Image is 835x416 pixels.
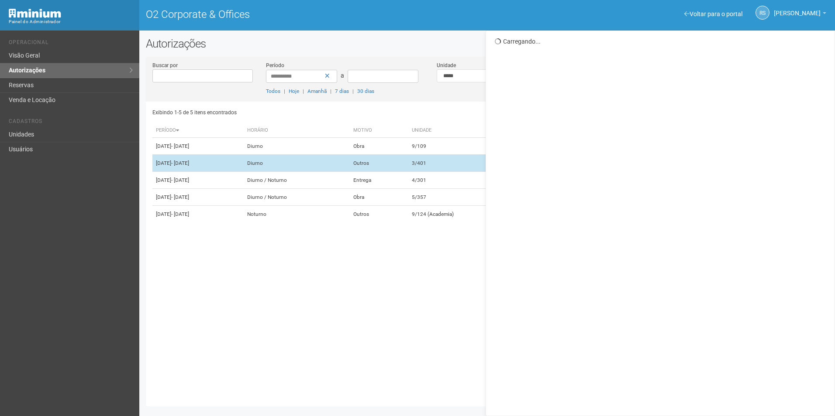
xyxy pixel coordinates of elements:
a: 7 dias [335,88,349,94]
a: Todos [266,88,280,94]
td: [DATE] [152,206,244,223]
td: Outros [350,155,408,172]
span: | [303,88,304,94]
a: RS [756,6,769,20]
li: Operacional [9,39,133,48]
th: Período [152,123,244,138]
label: Buscar por [152,61,178,69]
td: 3/401 [408,155,519,172]
td: [DATE] [152,138,244,155]
h1: O2 Corporate & Offices [146,9,481,20]
td: Outros [350,206,408,223]
img: Minium [9,9,61,18]
td: 9/124 (Academia) [408,206,519,223]
td: Diurno [244,138,350,155]
td: Obra [350,189,408,206]
div: Painel do Administrador [9,18,133,26]
td: Noturno [244,206,350,223]
span: Rayssa Soares Ribeiro [774,1,821,17]
label: Período [266,61,284,69]
th: Unidade [408,123,519,138]
td: Diurno / Noturno [244,189,350,206]
td: 4/301 [408,172,519,189]
span: | [284,88,285,94]
td: Diurno / Noturno [244,172,350,189]
a: Hoje [289,88,299,94]
h2: Autorizações [146,37,828,50]
td: [DATE] [152,189,244,206]
a: [PERSON_NAME] [774,11,826,18]
td: [DATE] [152,155,244,172]
td: Diurno [244,155,350,172]
span: - [DATE] [171,177,189,183]
li: Cadastros [9,118,133,127]
td: 5/357 [408,189,519,206]
span: - [DATE] [171,211,189,217]
a: 30 dias [357,88,374,94]
span: a [341,72,344,79]
label: Unidade [437,61,456,69]
td: Entrega [350,172,408,189]
a: Amanhã [307,88,327,94]
td: 9/109 [408,138,519,155]
span: | [352,88,354,94]
span: - [DATE] [171,194,189,200]
td: Obra [350,138,408,155]
span: - [DATE] [171,160,189,166]
td: [DATE] [152,172,244,189]
th: Horário [244,123,350,138]
div: Exibindo 1-5 de 5 itens encontrados [152,106,485,119]
span: - [DATE] [171,143,189,149]
a: Voltar para o portal [684,10,742,17]
div: Carregando... [495,38,828,45]
span: | [330,88,331,94]
th: Motivo [350,123,408,138]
